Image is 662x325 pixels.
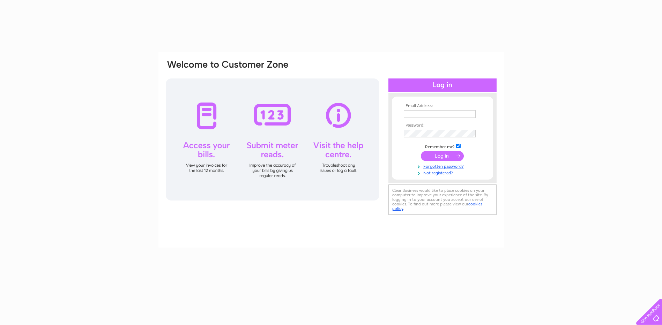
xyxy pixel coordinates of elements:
[404,162,483,169] a: Forgotten password?
[421,151,464,161] input: Submit
[402,104,483,108] th: Email Address:
[392,202,482,211] a: cookies policy
[402,123,483,128] th: Password:
[404,169,483,176] a: Not registered?
[402,143,483,150] td: Remember me?
[388,184,497,215] div: Clear Business would like to place cookies on your computer to improve your experience of the sit...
